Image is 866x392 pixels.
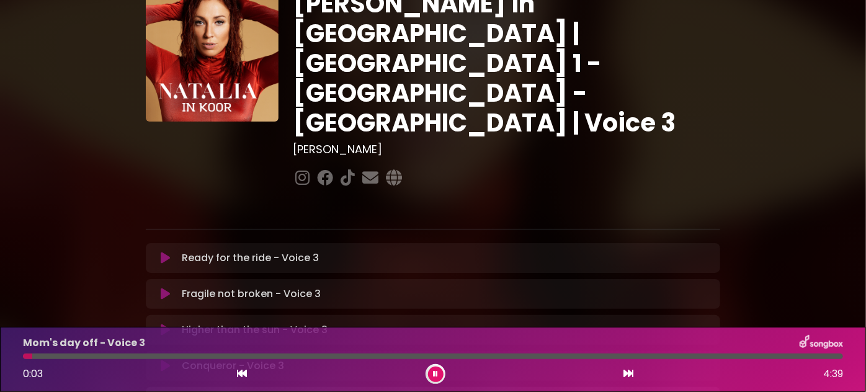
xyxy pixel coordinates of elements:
p: Higher than the sun - Voice 3 [182,323,328,337]
img: songbox-logo-white.png [800,335,843,351]
p: Fragile not broken - Voice 3 [182,287,321,301]
p: Mom's day off - Voice 3 [23,336,145,350]
p: Ready for the ride - Voice 3 [182,251,319,265]
span: 0:03 [23,367,43,381]
span: 4:39 [823,367,843,381]
h3: [PERSON_NAME] [293,143,721,156]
